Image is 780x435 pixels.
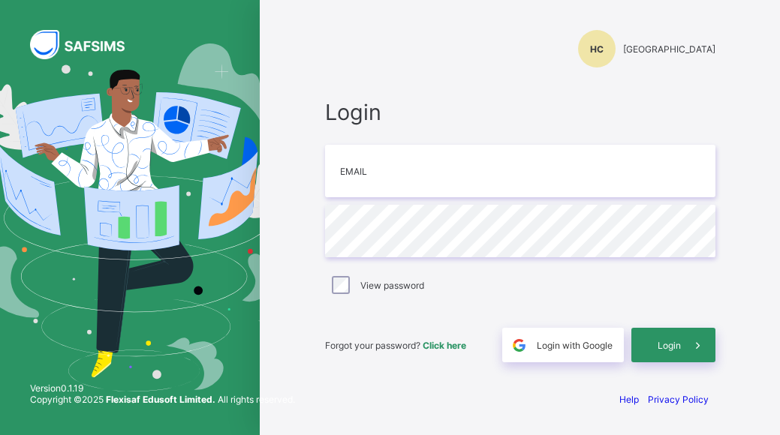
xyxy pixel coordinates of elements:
[30,394,295,405] span: Copyright © 2025 All rights reserved.
[648,394,709,405] a: Privacy Policy
[658,340,681,351] span: Login
[30,30,143,59] img: SAFSIMS Logo
[106,394,215,405] strong: Flexisaf Edusoft Limited.
[537,340,613,351] span: Login with Google
[619,394,639,405] a: Help
[325,340,466,351] span: Forgot your password?
[590,43,604,55] span: HC
[510,337,528,354] img: google.396cfc9801f0270233282035f929180a.svg
[423,340,466,351] a: Click here
[360,280,424,291] label: View password
[325,99,715,125] span: Login
[623,43,715,55] span: [GEOGRAPHIC_DATA]
[30,382,295,394] span: Version 0.1.19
